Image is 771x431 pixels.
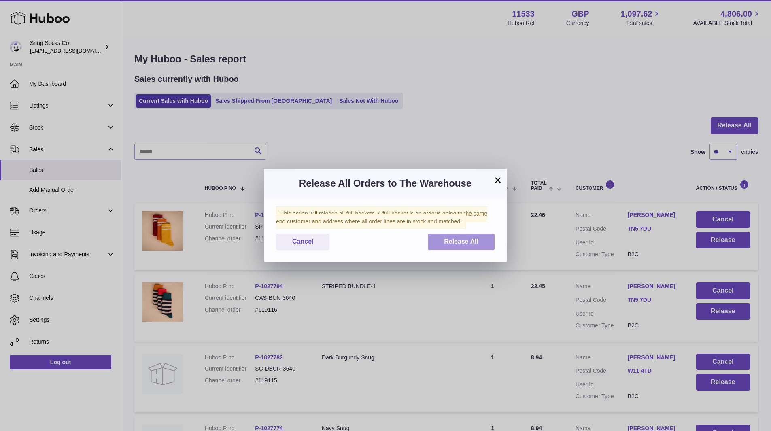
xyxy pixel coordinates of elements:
[493,175,503,185] button: ×
[276,177,495,190] h3: Release All Orders to The Warehouse
[292,238,313,245] span: Cancel
[428,234,495,250] button: Release All
[444,238,478,245] span: Release All
[276,206,487,229] span: This action will release all full baskets. A full basket is an order/s going to the same end cust...
[276,234,329,250] button: Cancel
